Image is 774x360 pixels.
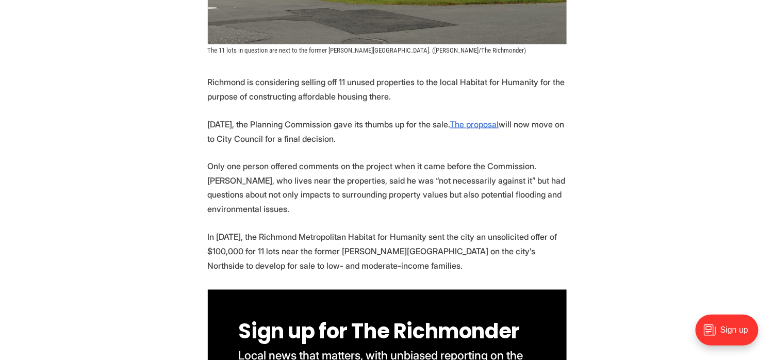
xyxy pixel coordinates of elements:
[239,317,520,346] span: Sign up for The Richmonder
[687,309,774,360] iframe: portal-trigger
[208,159,567,217] p: Only one person offered comments on the project when it came before the Commission. [PERSON_NAME]...
[208,46,526,54] span: The 11 lots in question are next to the former [PERSON_NAME][GEOGRAPHIC_DATA]. ([PERSON_NAME]/The...
[208,230,567,273] p: In [DATE], the Richmond Metropolitan Habitat for Humanity sent the city an unsolicited offer of $...
[208,117,567,146] p: [DATE], the Planning Commission gave its thumbs up for the sale. will now move on to City Council...
[208,75,567,104] p: Richmond is considering selling off 11 unused properties to the local Habitat for Humanity for th...
[450,119,499,129] a: The proposal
